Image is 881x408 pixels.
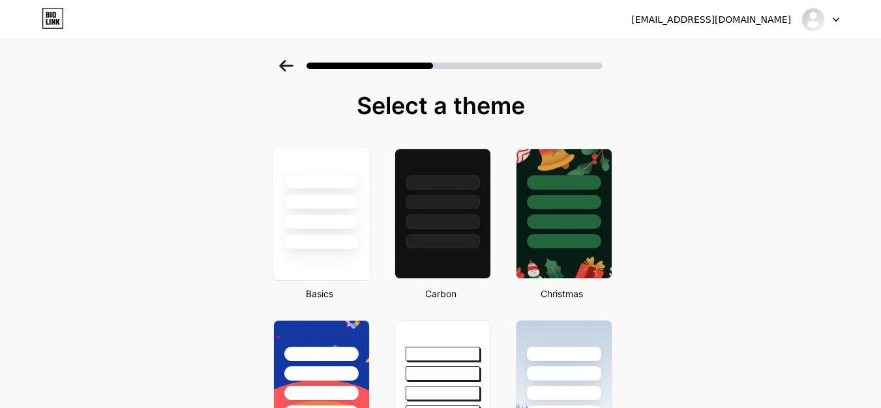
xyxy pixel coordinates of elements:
[512,287,612,300] div: Christmas
[801,7,826,32] img: bestcarmanuals
[391,287,491,300] div: Carbon
[269,287,370,300] div: Basics
[631,13,791,27] div: [EMAIL_ADDRESS][DOMAIN_NAME]
[268,93,614,119] div: Select a theme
